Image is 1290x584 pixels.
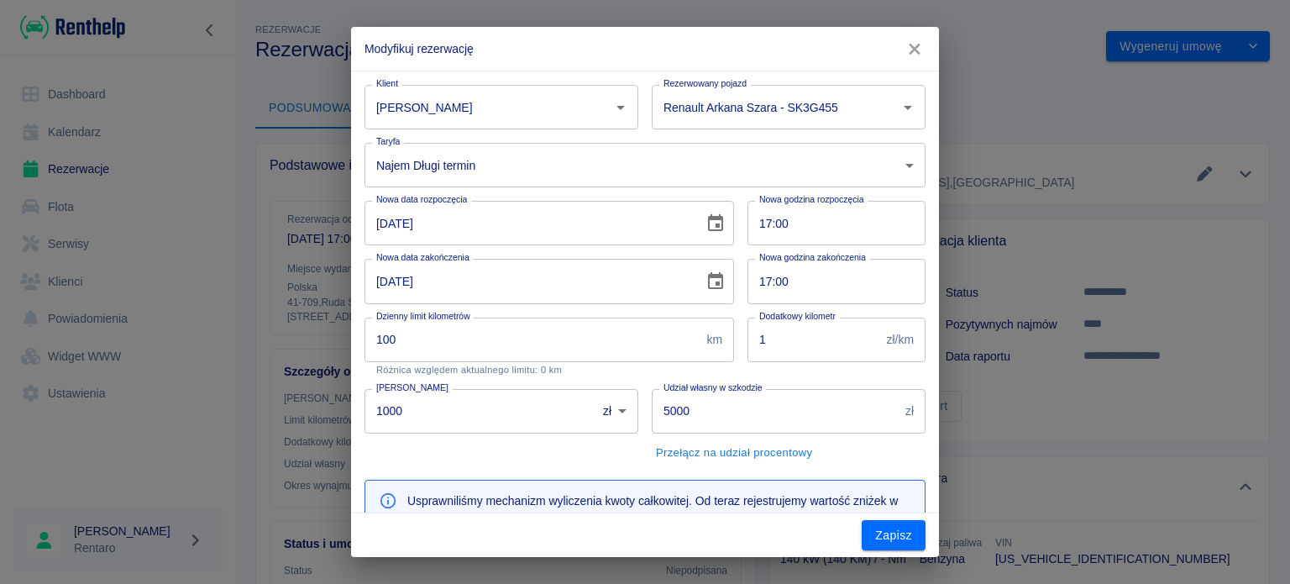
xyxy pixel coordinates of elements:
[376,365,722,376] p: Różnica względem aktualnego limitu: 0 km
[759,310,836,323] label: Dodatkowy kilometr
[376,135,400,148] label: Taryfa
[905,402,914,420] p: zł
[663,381,763,394] label: Udział własny w szkodzie
[747,259,914,303] input: hh:mm
[759,251,866,264] label: Nowa godzina zakończenia
[896,96,920,119] button: Otwórz
[376,193,467,206] label: Nowa data rozpoczęcia
[376,381,448,394] label: [PERSON_NAME]
[699,207,732,240] button: Choose date, selected date is 17 sie 2025
[609,96,632,119] button: Otwórz
[376,251,469,264] label: Nowa data zakończenia
[364,143,926,187] div: Najem Długi termin
[591,389,638,434] div: zł
[376,77,398,90] label: Klient
[706,331,722,349] p: km
[407,492,911,528] p: Usprawniliśmy mechanizm wyliczenia kwoty całkowitej. Od teraz rejestrujemy wartość zniżek w każde...
[364,259,692,303] input: DD-MM-YYYY
[759,193,864,206] label: Nowa godzina rozpoczęcia
[747,201,914,245] input: hh:mm
[652,440,816,466] button: Przełącz na udział procentowy
[887,331,914,349] p: zł/km
[699,265,732,298] button: Choose date, selected date is 25 sie 2025
[364,201,692,245] input: DD-MM-YYYY
[351,27,939,71] h2: Modyfikuj rezerwację
[663,77,747,90] label: Rezerwowany pojazd
[862,520,926,551] button: Zapisz
[376,310,470,323] label: Dzienny limit kilometrów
